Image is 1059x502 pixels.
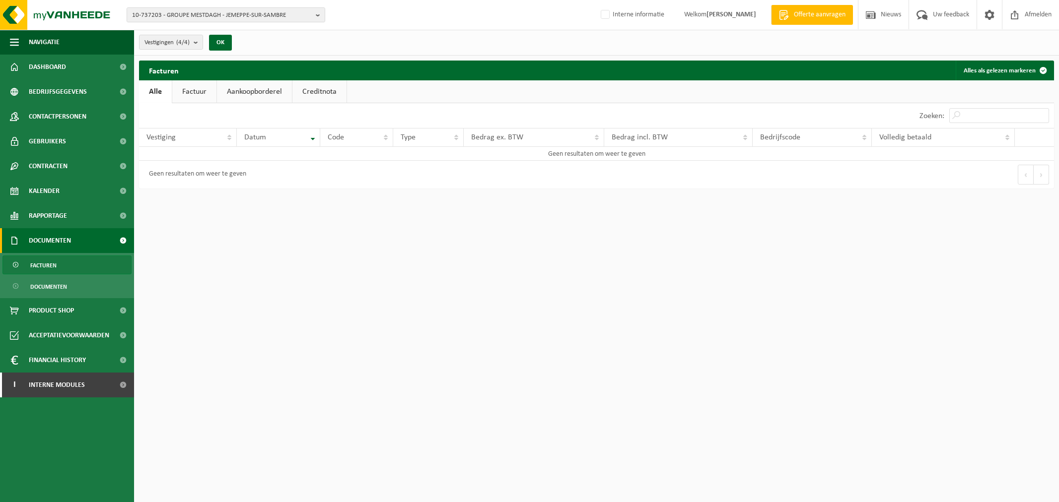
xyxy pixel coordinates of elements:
td: Geen resultaten om weer te geven [139,147,1054,161]
button: Alles als gelezen markeren [956,61,1053,80]
a: Creditnota [292,80,347,103]
a: Factuur [172,80,216,103]
span: Code [328,133,344,141]
button: OK [209,35,232,51]
span: Interne modules [29,373,85,397]
span: Documenten [29,228,71,253]
span: Offerte aanvragen [791,10,848,20]
button: 10-737203 - GROUPE MESTDAGH - JEMEPPE-SUR-SAMBRE [127,7,325,22]
span: Bedrijfscode [760,133,800,141]
span: I [10,373,19,397]
span: Kalender [29,179,60,203]
span: Rapportage [29,203,67,228]
span: Product Shop [29,298,74,323]
a: Aankoopborderel [217,80,292,103]
span: Vestiging [146,133,176,141]
span: Bedrag incl. BTW [612,133,668,141]
span: Documenten [30,277,67,296]
a: Offerte aanvragen [771,5,853,25]
label: Interne informatie [599,7,664,22]
button: Vestigingen(4/4) [139,35,203,50]
label: Zoeken: [919,112,944,120]
span: Contactpersonen [29,104,86,129]
span: Contracten [29,154,68,179]
span: Datum [244,133,266,141]
button: Previous [1018,165,1034,185]
a: Facturen [2,255,132,274]
a: Documenten [2,277,132,296]
span: Financial History [29,348,86,373]
button: Next [1034,165,1049,185]
span: Bedrijfsgegevens [29,79,87,104]
span: Gebruikers [29,129,66,154]
count: (4/4) [176,39,190,46]
span: Bedrag ex. BTW [471,133,523,141]
span: Type [401,133,416,141]
span: Acceptatievoorwaarden [29,323,109,348]
strong: [PERSON_NAME] [706,11,756,18]
span: Navigatie [29,30,60,55]
div: Geen resultaten om weer te geven [144,166,246,184]
span: Dashboard [29,55,66,79]
h2: Facturen [139,61,189,80]
a: Alle [139,80,172,103]
span: Volledig betaald [879,133,931,141]
span: Vestigingen [144,35,190,50]
span: Facturen [30,256,57,275]
span: 10-737203 - GROUPE MESTDAGH - JEMEPPE-SUR-SAMBRE [132,8,312,23]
